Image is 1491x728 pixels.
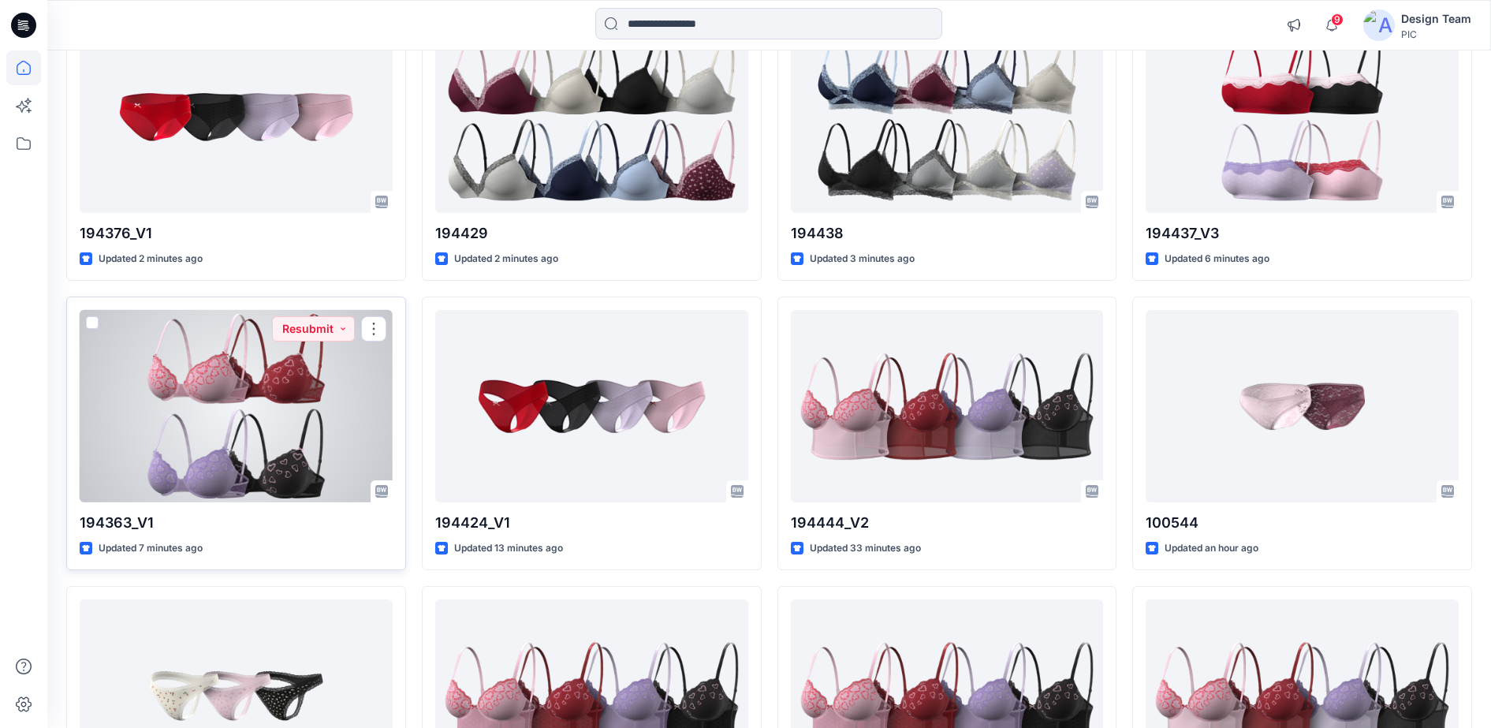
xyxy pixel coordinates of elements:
p: Updated 6 minutes ago [1165,251,1269,267]
p: 194376_V1 [80,222,393,245]
div: PIC [1401,28,1471,40]
span: 9 [1331,13,1344,26]
p: Updated 33 minutes ago [810,540,921,557]
a: 194363_V1 [80,310,393,503]
p: 194363_V1 [80,512,393,534]
p: Updated 3 minutes ago [810,251,915,267]
img: avatar [1363,9,1395,41]
a: 194444_V2 [791,310,1104,503]
a: 194438 [791,21,1104,214]
p: Updated 2 minutes ago [454,251,558,267]
p: 194444_V2 [791,512,1104,534]
a: 194429 [435,21,748,214]
p: 194438 [791,222,1104,245]
a: 100544 [1146,310,1459,503]
p: 194424_V1 [435,512,748,534]
div: Design Team [1401,9,1471,28]
p: Updated 7 minutes ago [99,540,203,557]
p: Updated 2 minutes ago [99,251,203,267]
p: 194437_V3 [1146,222,1459,245]
p: Updated 13 minutes ago [454,540,563,557]
p: Updated an hour ago [1165,540,1258,557]
p: 100544 [1146,512,1459,534]
a: 194424_V1 [435,310,748,503]
p: 194429 [435,222,748,245]
a: 194437_V3 [1146,21,1459,214]
a: 194376_V1 [80,21,393,214]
